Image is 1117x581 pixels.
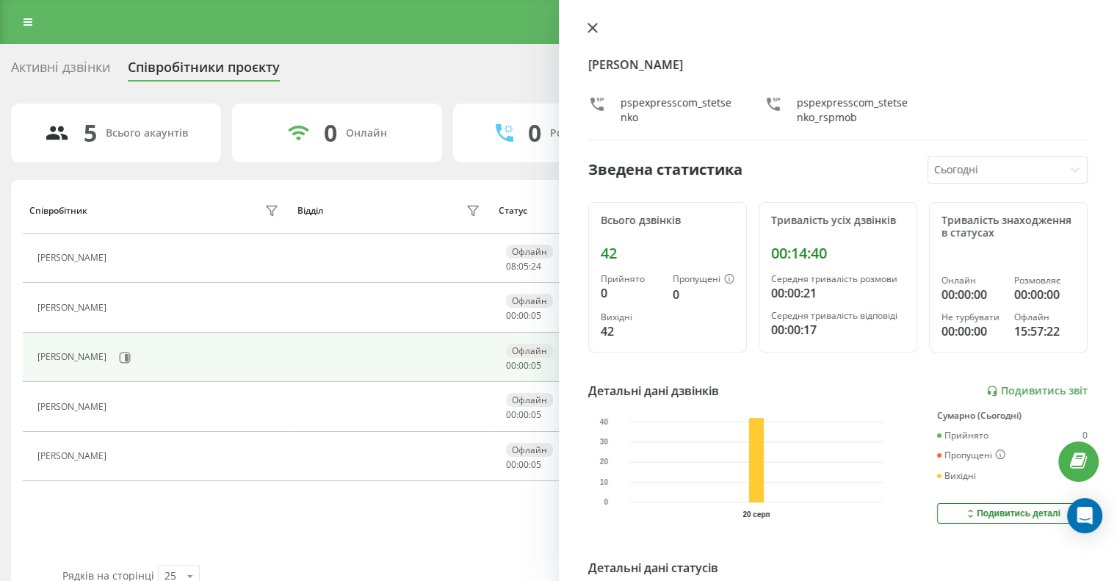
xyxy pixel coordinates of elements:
[599,458,608,466] text: 20
[771,245,905,262] div: 00:14:40
[771,321,905,339] div: 00:00:17
[506,410,541,420] div: : :
[37,253,110,263] div: [PERSON_NAME]
[588,56,1088,73] h4: [PERSON_NAME]
[673,274,734,286] div: Пропущені
[84,119,97,147] div: 5
[986,385,1088,397] a: Подивитись звіт
[771,284,905,302] div: 00:00:21
[771,214,905,227] div: Тривалість усіх дзвінків
[1082,430,1088,441] div: 0
[588,382,719,400] div: Детальні дані дзвінків
[937,430,988,441] div: Прийнято
[742,510,770,519] text: 20 серп
[771,274,905,284] div: Середня тривалість розмови
[588,159,742,181] div: Зведена статистика
[1014,275,1075,286] div: Розмовляє
[506,344,553,358] div: Офлайн
[601,214,734,227] div: Всього дзвінків
[518,458,529,471] span: 00
[531,309,541,322] span: 05
[37,303,110,313] div: [PERSON_NAME]
[506,261,541,272] div: : :
[506,458,516,471] span: 00
[937,450,1005,461] div: Пропущені
[601,274,661,284] div: Прийнято
[937,503,1088,524] button: Подивитись деталі
[506,311,541,321] div: : :
[506,294,553,308] div: Офлайн
[531,359,541,372] span: 05
[506,443,553,457] div: Офлайн
[599,418,608,426] text: 40
[106,127,188,140] div: Всього акаунтів
[1014,286,1075,303] div: 00:00:00
[128,59,280,82] div: Співробітники проєкту
[601,312,661,322] div: Вихідні
[937,471,976,481] div: Вихідні
[797,95,911,125] div: pspexpresscom_stetsenko_rspmob
[531,408,541,421] span: 05
[937,411,1088,421] div: Сумарно (Сьогодні)
[518,408,529,421] span: 00
[1014,322,1075,340] div: 15:57:22
[621,95,735,125] div: pspexpresscom_stetsenko
[346,127,387,140] div: Онлайн
[506,393,553,407] div: Офлайн
[37,352,110,362] div: [PERSON_NAME]
[941,286,1002,303] div: 00:00:00
[37,402,110,412] div: [PERSON_NAME]
[506,245,553,259] div: Офлайн
[964,508,1060,519] div: Подивитись деталі
[37,451,110,461] div: [PERSON_NAME]
[601,322,661,340] div: 42
[550,127,621,140] div: Розмовляють
[599,478,608,486] text: 10
[506,309,516,322] span: 00
[29,206,87,216] div: Співробітник
[1014,312,1075,322] div: Офлайн
[518,260,529,273] span: 05
[506,260,516,273] span: 08
[673,286,734,303] div: 0
[531,458,541,471] span: 05
[11,59,110,82] div: Активні дзвінки
[601,245,734,262] div: 42
[499,206,527,216] div: Статус
[518,309,529,322] span: 00
[604,499,608,507] text: 0
[506,460,541,470] div: : :
[601,284,661,302] div: 0
[941,322,1002,340] div: 00:00:00
[506,361,541,371] div: : :
[506,359,516,372] span: 00
[588,559,718,577] div: Детальні дані статусів
[941,214,1075,239] div: Тривалість знаходження в статусах
[1067,498,1102,533] div: Open Intercom Messenger
[599,438,608,446] text: 30
[941,312,1002,322] div: Не турбувати
[531,260,541,273] span: 24
[771,311,905,321] div: Середня тривалість відповіді
[518,359,529,372] span: 00
[506,408,516,421] span: 00
[297,206,323,216] div: Відділ
[528,119,541,147] div: 0
[941,275,1002,286] div: Онлайн
[324,119,337,147] div: 0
